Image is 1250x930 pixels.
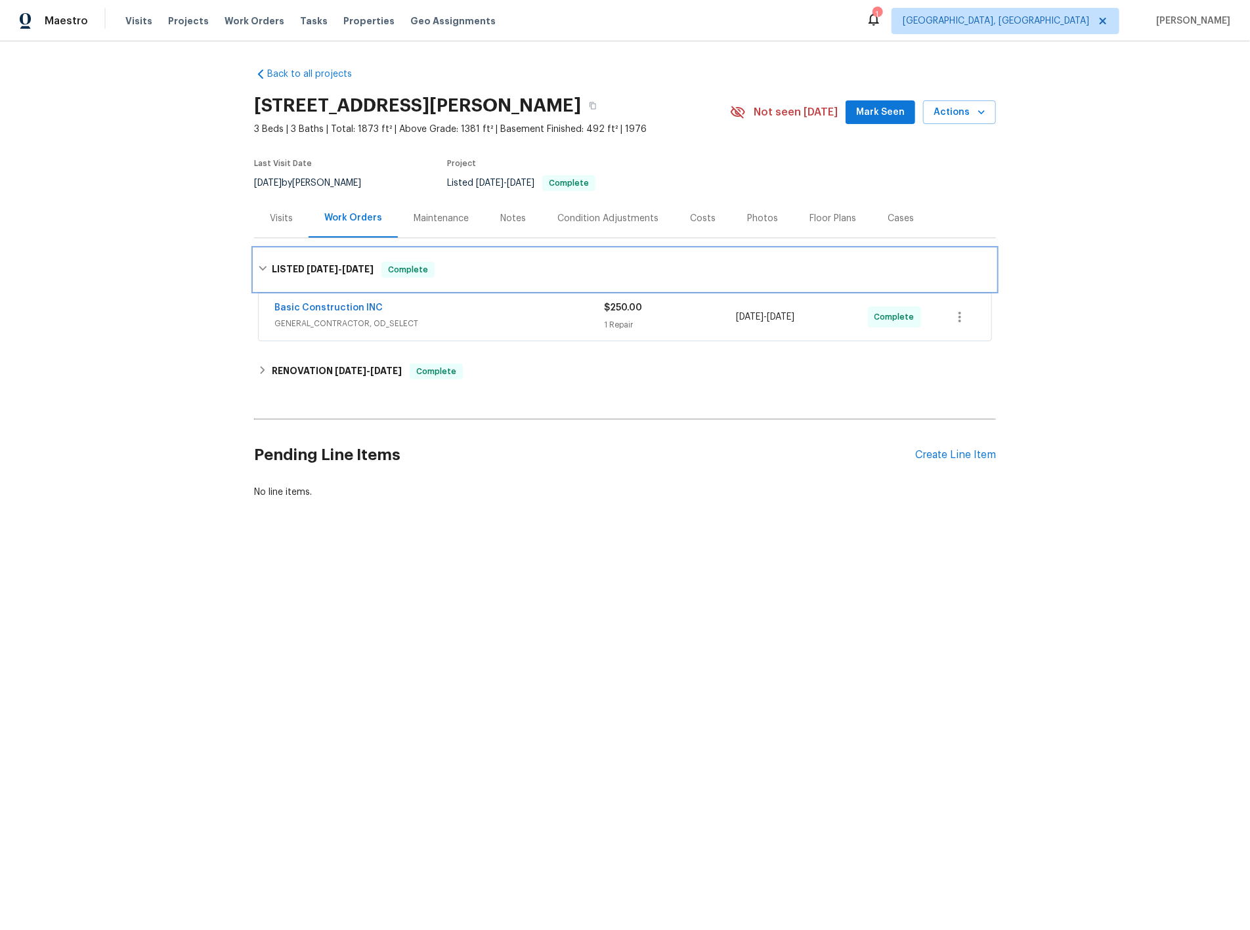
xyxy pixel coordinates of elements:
[476,179,534,188] span: -
[307,264,374,274] span: -
[809,212,856,225] div: Floor Plans
[736,310,794,324] span: -
[915,449,996,461] div: Create Line Item
[411,365,462,378] span: Complete
[414,212,469,225] div: Maintenance
[507,179,534,188] span: [DATE]
[225,14,284,28] span: Work Orders
[254,249,996,291] div: LISTED [DATE]-[DATE]Complete
[923,100,996,125] button: Actions
[270,212,293,225] div: Visits
[544,179,594,187] span: Complete
[254,179,282,188] span: [DATE]
[476,179,504,188] span: [DATE]
[45,14,88,28] span: Maestro
[335,366,402,375] span: -
[342,264,374,274] span: [DATE]
[254,425,915,486] h2: Pending Line Items
[754,106,838,119] span: Not seen [DATE]
[846,100,915,125] button: Mark Seen
[335,366,366,375] span: [DATE]
[557,212,658,225] div: Condition Adjustments
[747,212,778,225] div: Photos
[254,99,581,112] h2: [STREET_ADDRESS][PERSON_NAME]
[767,312,794,322] span: [DATE]
[272,364,402,379] h6: RENOVATION
[934,104,985,121] span: Actions
[254,486,996,499] div: No line items.
[370,366,402,375] span: [DATE]
[447,159,476,167] span: Project
[873,8,882,21] div: 1
[274,317,604,330] span: GENERAL_CONTRACTOR, OD_SELECT
[581,94,605,117] button: Copy Address
[300,16,328,26] span: Tasks
[254,159,312,167] span: Last Visit Date
[343,14,395,28] span: Properties
[254,68,380,81] a: Back to all projects
[254,123,730,136] span: 3 Beds | 3 Baths | Total: 1873 ft² | Above Grade: 1381 ft² | Basement Finished: 492 ft² | 1976
[604,303,642,312] span: $250.00
[1151,14,1230,28] span: [PERSON_NAME]
[903,14,1089,28] span: [GEOGRAPHIC_DATA], [GEOGRAPHIC_DATA]
[736,312,764,322] span: [DATE]
[856,104,905,121] span: Mark Seen
[272,262,374,278] h6: LISTED
[500,212,526,225] div: Notes
[274,303,383,312] a: Basic Construction INC
[168,14,209,28] span: Projects
[874,310,920,324] span: Complete
[125,14,152,28] span: Visits
[383,263,433,276] span: Complete
[254,175,377,191] div: by [PERSON_NAME]
[690,212,716,225] div: Costs
[447,179,595,188] span: Listed
[324,211,382,224] div: Work Orders
[410,14,496,28] span: Geo Assignments
[307,264,338,274] span: [DATE]
[604,318,736,331] div: 1 Repair
[888,212,914,225] div: Cases
[254,356,996,387] div: RENOVATION [DATE]-[DATE]Complete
